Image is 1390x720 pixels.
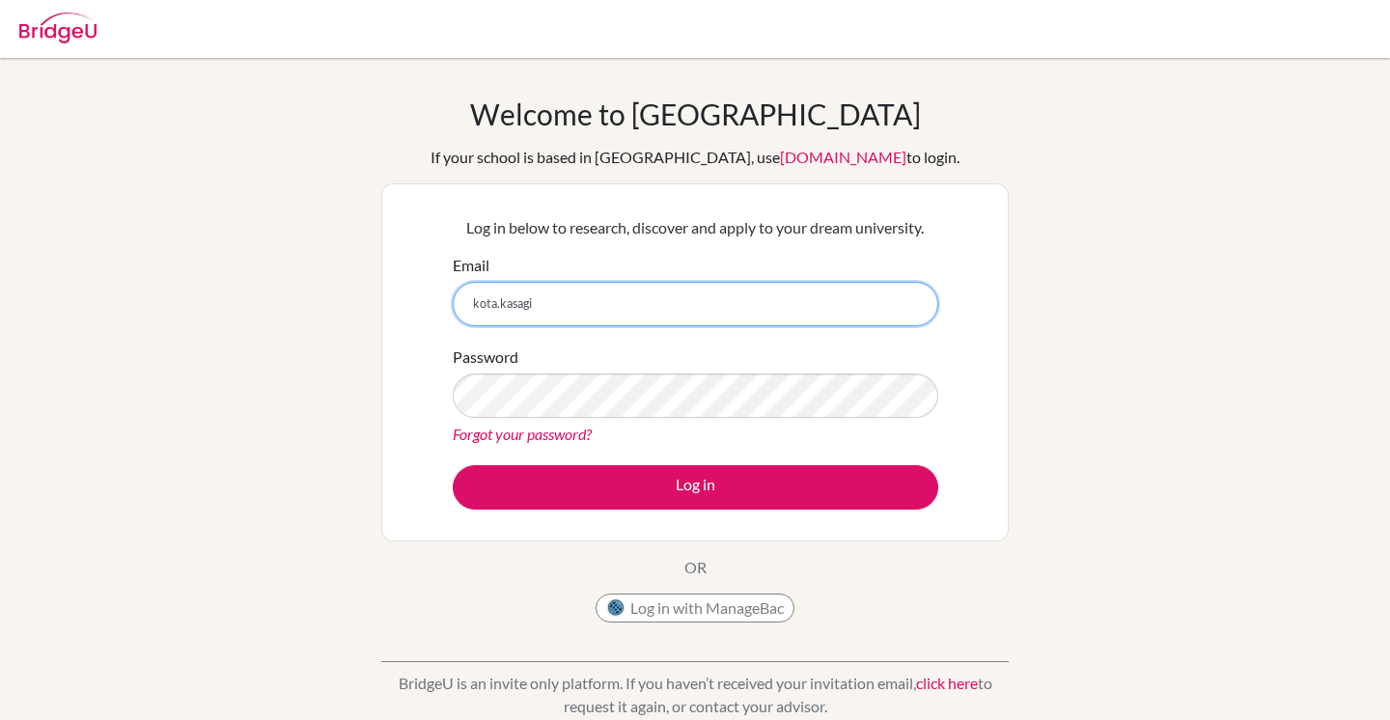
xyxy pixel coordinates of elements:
[431,146,959,169] div: If your school is based in [GEOGRAPHIC_DATA], use to login.
[916,674,978,692] a: click here
[780,148,906,166] a: [DOMAIN_NAME]
[19,13,97,43] img: Bridge-U
[453,216,938,239] p: Log in below to research, discover and apply to your dream university.
[470,97,921,131] h1: Welcome to [GEOGRAPHIC_DATA]
[596,594,794,623] button: Log in with ManageBac
[453,465,938,510] button: Log in
[684,556,707,579] p: OR
[453,346,518,369] label: Password
[381,672,1009,718] p: BridgeU is an invite only platform. If you haven’t received your invitation email, to request it ...
[453,254,489,277] label: Email
[453,425,592,443] a: Forgot your password?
